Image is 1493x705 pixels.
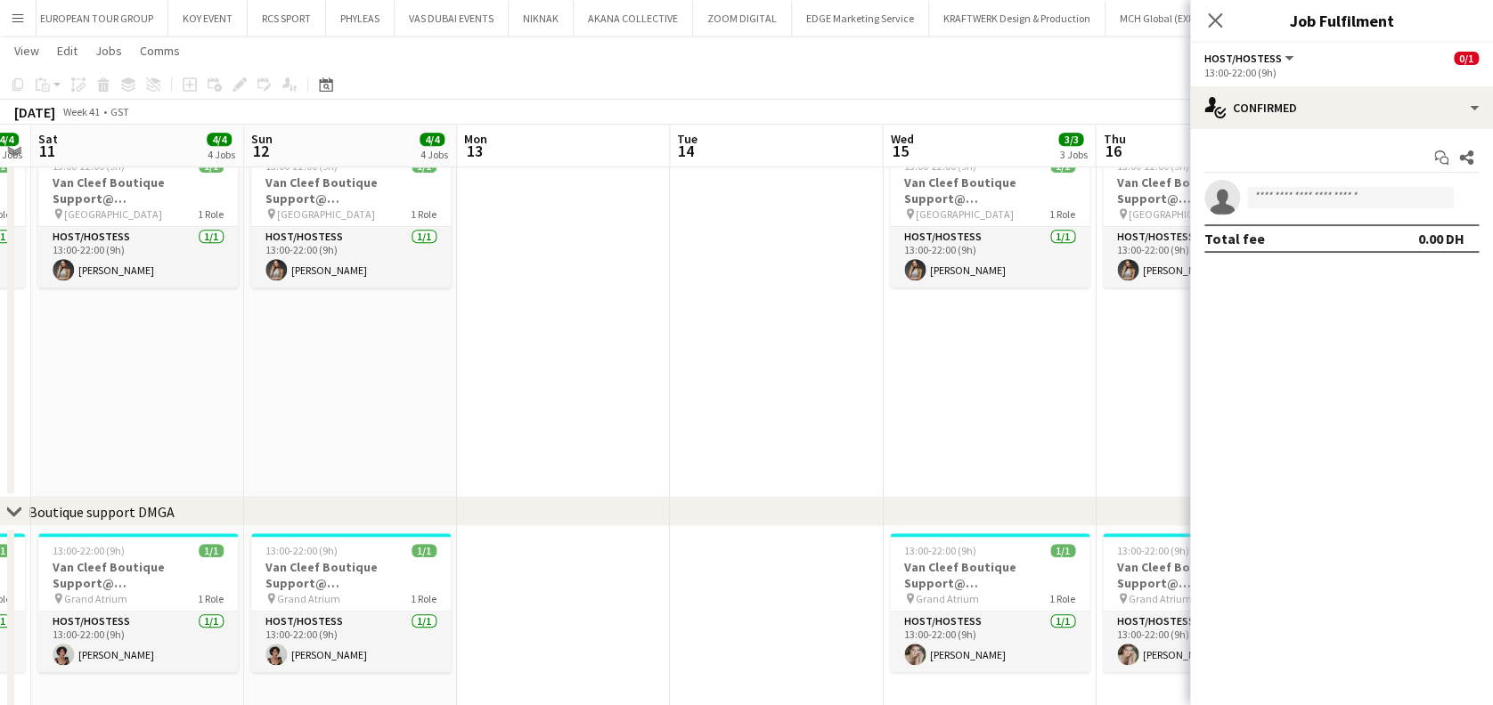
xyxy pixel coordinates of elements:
app-job-card: 13:00-22:00 (9h)1/1Van Cleef Boutique Support@ [GEOGRAPHIC_DATA] Grand Atrium1 RoleHost/Hostess1/... [890,533,1089,672]
span: 1 Role [198,207,224,221]
button: ZOOM DIGITAL [693,1,792,36]
app-card-role: Host/Hostess1/113:00-22:00 (9h)[PERSON_NAME] [38,612,238,672]
span: 4/4 [207,133,232,146]
button: KOY EVENT [168,1,248,36]
button: RCS SPORT [248,1,326,36]
span: 1 Role [198,592,224,605]
a: Edit [50,39,85,62]
span: Grand Atrium [277,592,340,605]
span: Jobs [95,43,122,59]
span: Sun [251,131,273,147]
div: [DATE] [14,103,55,121]
span: 1 Role [411,592,436,605]
button: KRAFTWERK Design & Production [929,1,1105,36]
span: 1/1 [199,544,224,557]
span: 3/3 [1058,133,1083,146]
button: AKANA COLLECTIVE [574,1,693,36]
app-job-card: 13:00-22:00 (9h)1/1Van Cleef Boutique Support@ [GEOGRAPHIC_DATA] [GEOGRAPHIC_DATA]1 RoleHost/Host... [251,149,451,288]
span: Grand Atrium [916,592,979,605]
button: NIKNAK [509,1,574,36]
app-card-role: Host/Hostess1/113:00-22:00 (9h)[PERSON_NAME] [1103,612,1302,672]
h3: Van Cleef Boutique Support@ [GEOGRAPHIC_DATA] [1103,174,1302,207]
div: Boutique support DMGA [29,503,175,521]
span: Tue [677,131,698,147]
button: VAS DUBAI EVENTS [395,1,509,36]
div: GST [110,105,129,118]
app-card-role: Host/Hostess1/113:00-22:00 (9h)[PERSON_NAME] [890,612,1089,672]
span: 11 [36,141,58,161]
span: 12 [249,141,273,161]
app-job-card: 13:00-22:00 (9h)1/1Van Cleef Boutique Support@ [GEOGRAPHIC_DATA] Grand Atrium1 RoleHost/Hostess1/... [38,533,238,672]
span: 4/4 [420,133,445,146]
app-job-card: 13:00-22:00 (9h)1/1Van Cleef Boutique Support@ [GEOGRAPHIC_DATA] Grand Atrium1 RoleHost/Hostess1/... [1103,533,1302,672]
span: [GEOGRAPHIC_DATA] [64,207,162,221]
button: EUROPEAN TOUR GROUP [26,1,168,36]
div: 13:00-22:00 (9h) [1204,66,1479,79]
app-card-role: Host/Hostess1/113:00-22:00 (9h)[PERSON_NAME] [1103,227,1302,288]
span: Week 41 [59,105,103,118]
h3: Van Cleef Boutique Support@ [GEOGRAPHIC_DATA] [38,559,238,591]
div: Confirmed [1190,86,1493,129]
button: MCH Global (EXPOMOBILIA MCH GLOBAL ME LIVE MARKETING LLC) [1105,1,1433,36]
span: 13:00-22:00 (9h) [1117,544,1189,557]
h3: Van Cleef Boutique Support@ [GEOGRAPHIC_DATA] [38,174,238,207]
span: 13:00-22:00 (9h) [53,544,125,557]
h3: Van Cleef Boutique Support@ [GEOGRAPHIC_DATA] [890,174,1089,207]
span: 16 [1100,141,1125,161]
span: Mon [464,131,487,147]
app-card-role: Host/Hostess1/113:00-22:00 (9h)[PERSON_NAME] [38,227,238,288]
span: [GEOGRAPHIC_DATA] [1129,207,1227,221]
h3: Van Cleef Boutique Support@ [GEOGRAPHIC_DATA] [890,559,1089,591]
app-card-role: Host/Hostess1/113:00-22:00 (9h)[PERSON_NAME] [251,612,451,672]
app-job-card: 13:00-22:00 (9h)1/1Van Cleef Boutique Support@ [GEOGRAPHIC_DATA] [GEOGRAPHIC_DATA]1 RoleHost/Host... [1103,149,1302,288]
span: Grand Atrium [1129,592,1192,605]
span: Edit [57,43,78,59]
span: 1 Role [1049,207,1075,221]
span: 15 [887,141,913,161]
span: 14 [674,141,698,161]
span: 13:00-22:00 (9h) [265,544,338,557]
span: View [14,43,39,59]
span: 1 Role [1049,592,1075,605]
a: View [7,39,46,62]
div: 0.00 DH [1418,230,1464,247]
app-card-role: Host/Hostess1/113:00-22:00 (9h)[PERSON_NAME] [251,227,451,288]
span: 1/1 [1050,544,1075,557]
h3: Job Fulfilment [1190,9,1493,32]
span: 13:00-22:00 (9h) [904,544,976,557]
app-job-card: 13:00-22:00 (9h)1/1Van Cleef Boutique Support@ [GEOGRAPHIC_DATA] Grand Atrium1 RoleHost/Hostess1/... [251,533,451,672]
span: Thu [1103,131,1125,147]
span: Grand Atrium [64,592,127,605]
div: Total fee [1204,230,1265,247]
button: PHYLEAS [326,1,395,36]
app-job-card: 13:00-22:00 (9h)1/1Van Cleef Boutique Support@ [GEOGRAPHIC_DATA] [GEOGRAPHIC_DATA]1 RoleHost/Host... [890,149,1089,288]
span: [GEOGRAPHIC_DATA] [916,207,1014,221]
div: 3 Jobs [1059,148,1087,161]
span: Wed [890,131,913,147]
span: 0/1 [1454,52,1479,65]
h3: Van Cleef Boutique Support@ [GEOGRAPHIC_DATA] [251,174,451,207]
app-job-card: 13:00-22:00 (9h)1/1Van Cleef Boutique Support@ [GEOGRAPHIC_DATA] [GEOGRAPHIC_DATA]1 RoleHost/Host... [38,149,238,288]
button: EDGE Marketing Service [792,1,929,36]
span: 1/1 [412,544,436,557]
a: Comms [133,39,187,62]
span: Host/Hostess [1204,52,1282,65]
span: [GEOGRAPHIC_DATA] [277,207,375,221]
a: Jobs [88,39,129,62]
span: Sat [38,131,58,147]
h3: Van Cleef Boutique Support@ [GEOGRAPHIC_DATA] [251,559,451,591]
button: Host/Hostess [1204,52,1296,65]
span: 13 [461,141,487,161]
h3: Van Cleef Boutique Support@ [GEOGRAPHIC_DATA] [1103,559,1302,591]
div: 4 Jobs [420,148,448,161]
div: 4 Jobs [208,148,235,161]
span: 1 Role [411,207,436,221]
